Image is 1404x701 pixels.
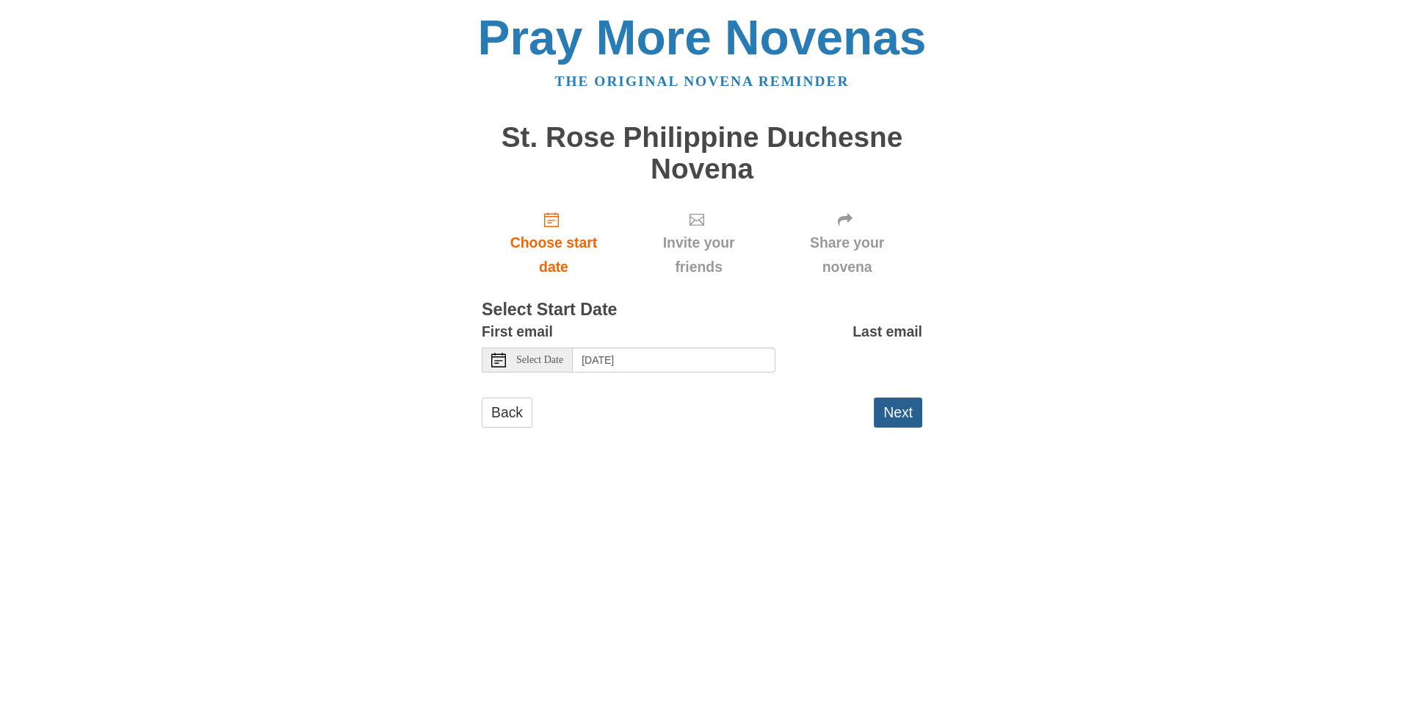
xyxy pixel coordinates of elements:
[482,398,532,428] a: Back
[626,199,772,287] div: Click "Next" to confirm your start date first.
[496,231,611,279] span: Choose start date
[516,355,563,365] span: Select Date
[482,122,922,184] h1: St. Rose Philippine Duchesne Novena
[786,231,908,279] span: Share your novena
[772,199,922,287] div: Click "Next" to confirm your start date first.
[482,199,626,287] a: Choose start date
[853,320,922,344] label: Last email
[555,73,850,89] a: The original novena reminder
[482,320,553,344] label: First email
[482,301,922,320] h3: Select Start Date
[478,10,927,65] a: Pray More Novenas
[874,398,922,428] button: Next
[640,231,757,279] span: Invite your friends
